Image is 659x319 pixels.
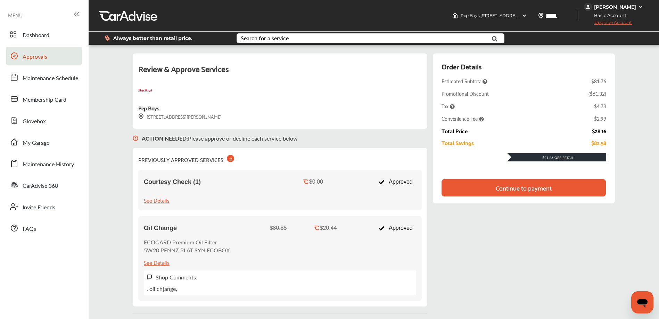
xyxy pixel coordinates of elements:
[138,153,234,164] div: PREVIOUSLY APPROVED SERVICES
[588,90,606,97] div: ( $61.32 )
[23,95,66,104] span: Membership Card
[374,175,416,188] div: Approved
[594,115,606,122] div: $2.99
[23,225,36,234] span: FAQs
[442,90,489,97] div: Promotional Discount
[23,203,55,212] span: Invite Friends
[442,115,484,122] span: Convenience Fee
[23,31,49,40] span: Dashboard
[144,178,201,186] span: Courtesy Check (1)
[270,225,287,231] div: $80.85
[638,4,643,10] img: WGsFRI8htEPBVLJbROoPRyZpYNWhNONpIPPETTm6eUC0GeLEiAAAAAElFTkSuQmCC
[147,285,177,293] p: , oil ch]ange,
[227,155,234,162] div: 2
[113,36,192,41] span: Always better than retail price.
[23,74,78,83] span: Maintenance Schedule
[142,134,188,142] b: ACTION NEEDED :
[6,90,82,108] a: Membership Card
[631,291,653,313] iframe: Button to launch messaging window
[105,35,110,41] img: dollor_label_vector.a70140d1.svg
[452,13,458,18] img: header-home-logo.8d720a4f.svg
[6,154,82,173] a: Maintenance History
[142,134,298,142] p: Please approve or decline each service below
[156,273,197,281] label: Shop Comments:
[138,112,222,120] div: [STREET_ADDRESS][PERSON_NAME]
[144,238,230,246] p: ECOGARD Premium Oil Filter
[133,129,138,148] img: svg+xml;base64,PHN2ZyB3aWR0aD0iMTYiIGhlaWdodD0iMTciIHZpZXdCb3g9IjAgMCAxNiAxNyIgZmlsbD0ibm9uZSIgeG...
[147,274,152,280] img: svg+xml;base64,PHN2ZyB3aWR0aD0iMTYiIGhlaWdodD0iMTciIHZpZXdCb3g9IjAgMCAxNiAxNyIgZmlsbD0ibm9uZSIgeG...
[442,78,487,85] span: Estimated Subtotal
[138,84,152,98] img: logo-pepboys.png
[594,103,606,110] div: $4.73
[144,195,170,205] div: See Details
[592,128,606,134] div: $28.16
[591,78,606,85] div: $81.76
[309,179,323,185] div: $0.00
[507,155,606,160] div: $21.26 Off Retail!
[594,4,636,10] div: [PERSON_NAME]
[138,62,422,84] div: Review & Approve Services
[23,138,49,148] span: My Garage
[442,103,455,110] span: Tax
[374,221,416,235] div: Approved
[584,3,592,11] img: jVpblrzwTbfkPYzPPzSLxeg0AAAAASUVORK5CYII=
[521,13,527,18] img: header-down-arrow.9dd2ce7d.svg
[144,246,230,254] p: 5W20 PENNZ PLAT SYN ECOBOX
[584,20,632,28] span: Upgrade Account
[23,182,58,191] span: CarAdvise 360
[6,176,82,194] a: CarAdvise 360
[6,133,82,151] a: My Garage
[138,103,159,112] div: Pep Boys
[538,13,544,18] img: location_vector.a44bc228.svg
[442,128,468,134] div: Total Price
[6,219,82,237] a: FAQs
[442,60,481,72] div: Order Details
[23,117,46,126] span: Glovebox
[8,12,23,18] span: MENU
[138,114,144,119] img: svg+xml;base64,PHN2ZyB3aWR0aD0iMTYiIGhlaWdodD0iMTciIHZpZXdCb3g9IjAgMCAxNiAxNyIgZmlsbD0ibm9uZSIgeG...
[461,13,621,18] span: Pep Boys , [STREET_ADDRESS][PERSON_NAME] [GEOGRAPHIC_DATA] , NV 89103
[320,225,337,231] div: $20.44
[6,111,82,129] a: Glovebox
[144,258,170,267] div: See Details
[23,160,74,169] span: Maintenance History
[23,52,47,61] span: Approvals
[591,140,606,146] div: $82.58
[6,68,82,86] a: Maintenance Schedule
[6,47,82,65] a: Approvals
[144,225,177,232] span: Oil Change
[6,198,82,216] a: Invite Friends
[496,184,552,191] div: Continue to payment
[241,35,289,41] div: Search for a service
[6,25,82,43] a: Dashboard
[442,140,474,146] div: Total Savings
[585,12,632,19] span: Basic Account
